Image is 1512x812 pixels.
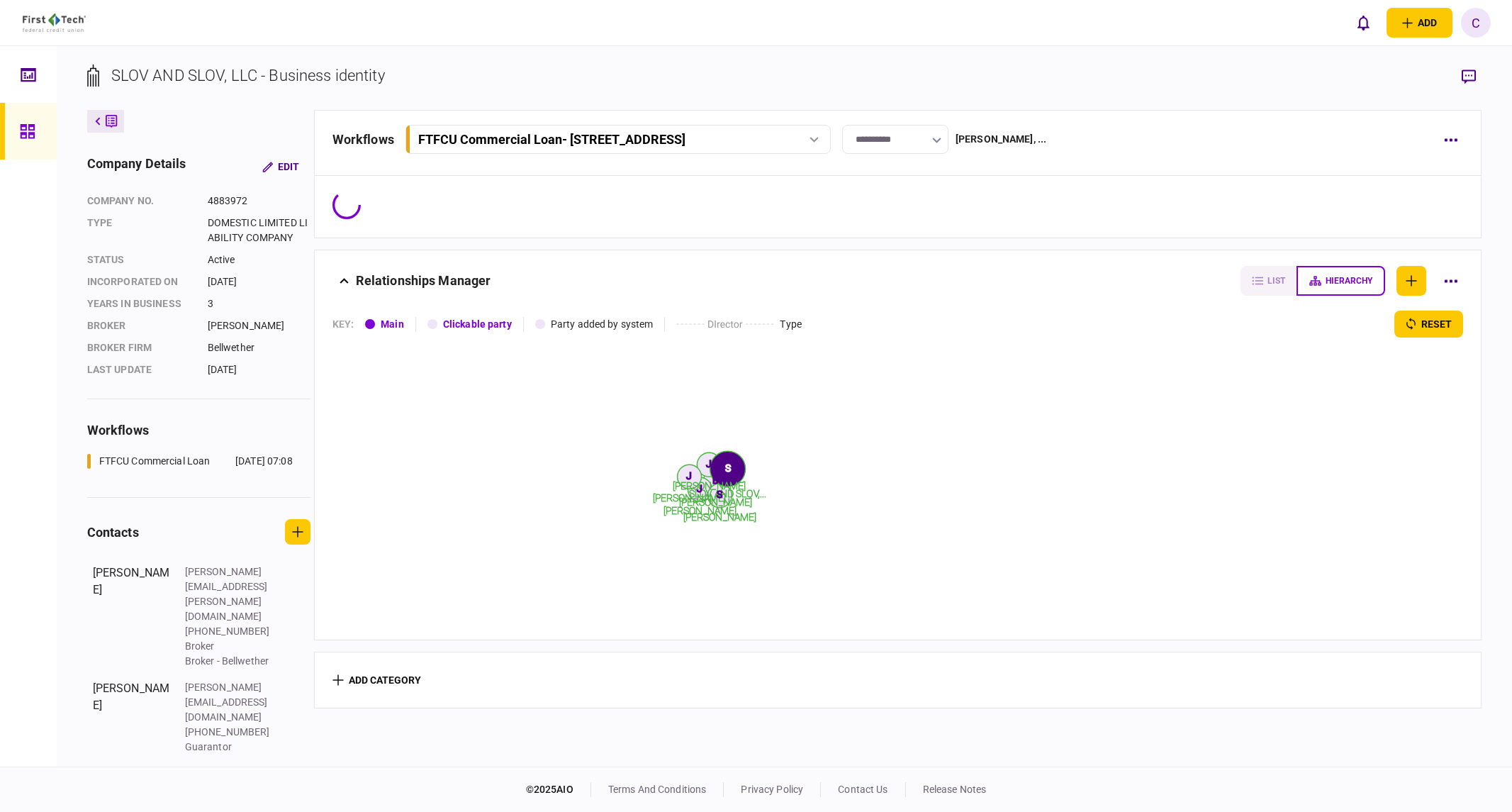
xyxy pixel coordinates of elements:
div: [DATE] [208,274,310,289]
tspan: SLOV AND SLOV,... [689,488,766,499]
div: Relationships Manager [356,266,491,296]
div: Party added by system [551,317,654,332]
text: J [706,458,712,469]
div: status [87,252,194,267]
div: contacts [87,523,139,542]
div: [PERSON_NAME] [208,318,310,333]
button: open notifications list [1348,8,1378,38]
div: 3 [208,296,310,311]
div: [PERSON_NAME] , ... [956,132,1046,147]
div: [PHONE_NUMBER] [185,624,277,639]
button: list [1241,266,1297,296]
a: release notes [923,784,987,795]
tspan: [PERSON_NAME] [653,492,727,504]
img: client company logo [23,13,86,32]
span: hierarchy [1326,276,1372,286]
tspan: [PERSON_NAME] [679,496,753,508]
div: years in business [87,296,194,311]
div: [PHONE_NUMBER] [185,725,277,740]
div: workflows [332,130,394,149]
button: add category [332,674,421,686]
button: reset [1394,311,1463,338]
text: J [686,470,692,482]
div: [PERSON_NAME] [93,680,171,755]
div: last update [87,362,194,377]
div: [PERSON_NAME][EMAIL_ADDRESS][DOMAIN_NAME] [185,680,277,725]
div: [PERSON_NAME][EMAIL_ADDRESS][PERSON_NAME][DOMAIN_NAME] [185,564,277,624]
div: 4883972 [208,194,310,208]
div: incorporated on [87,274,194,289]
div: Guarantor [185,740,277,755]
tspan: [PERSON_NAME] [663,505,737,516]
div: Type [87,216,194,245]
button: C [1461,8,1491,38]
div: SLOV AND SLOV, LLC - Business identity [111,64,385,87]
div: Broker [185,639,277,654]
div: [DATE] [208,362,310,377]
div: [DATE] 07:08 [235,454,293,469]
div: FTFCU Commercial Loan - [STREET_ADDRESS] [418,132,685,147]
button: Edit [251,154,310,179]
div: Type [780,317,802,332]
text: J [697,483,702,494]
button: open adding identity options [1387,8,1452,38]
div: DOMESTIC LIMITED LIABILITY COMPANY [208,216,310,245]
a: contact us [838,784,887,795]
span: list [1267,276,1285,286]
div: © 2025 AIO [526,782,591,797]
div: Main [381,317,404,332]
div: broker firm [87,340,194,355]
a: terms and conditions [608,784,707,795]
div: Broker - Bellwether [185,654,277,669]
text: S [717,489,722,501]
button: FTFCU Commercial Loan- [STREET_ADDRESS] [405,125,831,154]
div: Bellwether [208,340,310,355]
div: Clickable party [443,317,512,332]
div: Broker [87,318,194,333]
tspan: [PERSON_NAME] [683,511,757,523]
div: [PERSON_NAME] [93,564,171,669]
text: S [724,462,730,474]
div: company details [87,154,186,179]
tspan: [PERSON_NAME] [672,480,746,491]
div: Active [208,252,310,267]
div: company no. [87,194,194,208]
div: workflows [87,421,310,440]
div: FTFCU Commercial Loan [99,454,211,469]
button: hierarchy [1297,266,1385,296]
a: FTFCU Commercial Loan[DATE] 07:08 [87,454,293,469]
text: B [712,474,719,486]
a: privacy policy [741,784,803,795]
div: KEY : [332,317,354,332]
